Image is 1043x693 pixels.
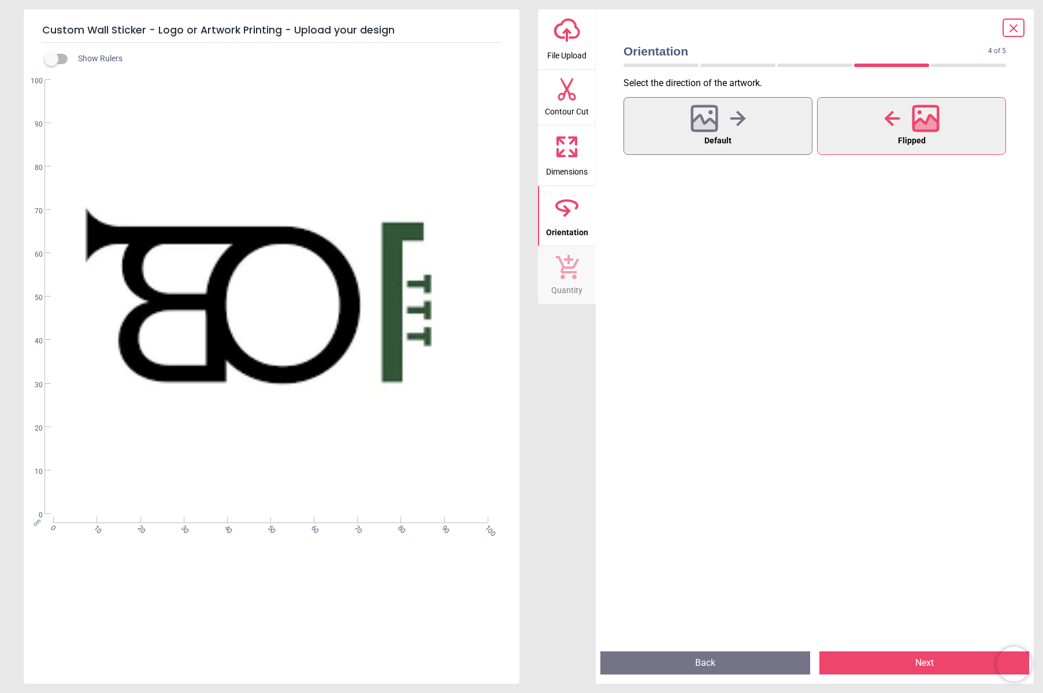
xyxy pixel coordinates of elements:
[482,524,490,531] span: 100
[545,101,589,118] span: Contour Cut
[21,250,43,260] span: 60
[538,186,596,246] button: Orientation
[21,120,43,129] span: 90
[997,647,1031,681] iframe: Brevo live chat
[21,336,43,346] span: 40
[439,524,447,531] span: 90
[623,77,1015,90] p: Select the direction of the artwork .
[546,161,588,178] span: Dimensions
[538,70,596,125] button: Contour Cut
[32,517,42,528] span: cm
[547,45,587,62] span: File Upload
[21,380,43,390] span: 30
[179,524,186,531] span: 30
[988,46,1006,56] span: 4 of 5
[48,524,55,531] span: 0
[546,221,588,239] span: Orientation
[21,76,43,86] span: 100
[551,279,582,297] span: Quantity
[352,524,359,531] span: 70
[623,97,812,155] button: Default
[898,134,926,149] span: Flipped
[21,510,43,520] span: 0
[21,163,43,173] span: 80
[51,52,519,66] div: Show Rulers
[704,134,732,149] span: Default
[21,424,43,433] span: 20
[819,651,1029,675] button: Next
[21,206,43,216] span: 70
[600,651,810,675] button: Back
[817,97,1006,155] button: Flipped
[538,125,596,186] button: Dimensions
[623,43,988,60] span: Orientation
[265,524,273,531] span: 50
[396,524,403,531] span: 80
[42,18,501,43] h5: Custom Wall Sticker - Logo or Artwork Printing - Upload your design
[21,293,43,303] span: 50
[21,467,43,477] span: 10
[538,246,596,304] button: Quantity
[309,524,316,531] span: 60
[135,524,143,531] span: 20
[91,524,99,531] span: 10
[538,9,596,69] button: File Upload
[222,524,229,531] span: 40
